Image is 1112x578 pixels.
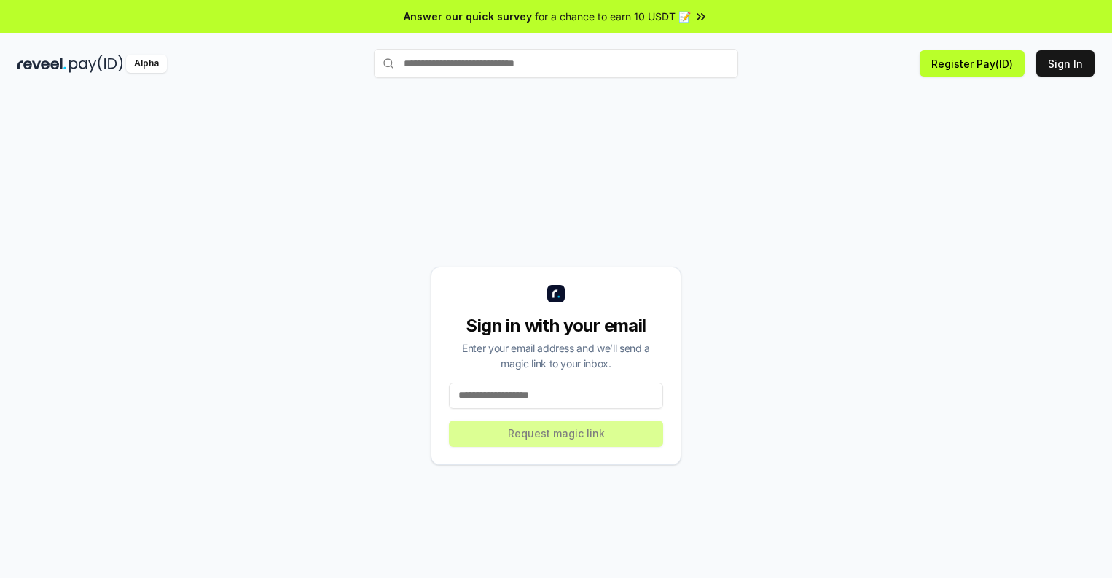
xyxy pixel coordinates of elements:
div: Sign in with your email [449,314,663,337]
button: Sign In [1036,50,1095,77]
button: Register Pay(ID) [920,50,1025,77]
img: reveel_dark [17,55,66,73]
img: pay_id [69,55,123,73]
span: for a chance to earn 10 USDT 📝 [535,9,691,24]
span: Answer our quick survey [404,9,532,24]
img: logo_small [547,285,565,302]
div: Enter your email address and we’ll send a magic link to your inbox. [449,340,663,371]
div: Alpha [126,55,167,73]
